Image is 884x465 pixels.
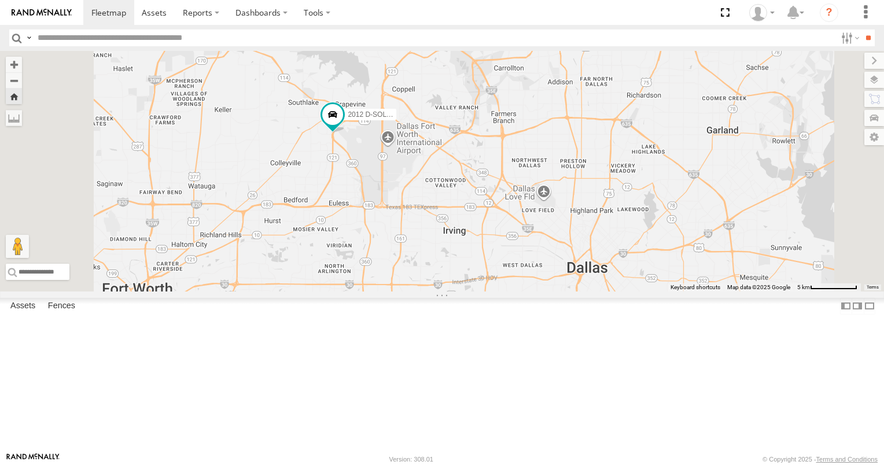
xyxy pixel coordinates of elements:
[864,298,875,315] label: Hide Summary Table
[5,298,41,314] label: Assets
[6,235,29,258] button: Drag Pegman onto the map to open Street View
[727,284,790,290] span: Map data ©2025 Google
[24,29,34,46] label: Search Query
[867,285,879,290] a: Terms (opens in new tab)
[794,283,861,291] button: Map Scale: 5 km per 78 pixels
[797,284,810,290] span: 5 km
[671,283,720,291] button: Keyboard shortcuts
[348,110,441,119] span: 2012 D-SOL Welding Truck #3
[864,129,884,145] label: Map Settings
[840,298,852,315] label: Dock Summary Table to the Left
[837,29,861,46] label: Search Filter Options
[6,453,60,465] a: Visit our Website
[816,456,878,463] a: Terms and Conditions
[6,72,22,88] button: Zoom out
[6,88,22,104] button: Zoom Home
[12,9,72,17] img: rand-logo.svg
[852,298,863,315] label: Dock Summary Table to the Right
[763,456,878,463] div: © Copyright 2025 -
[745,4,779,21] div: David Solis
[389,456,433,463] div: Version: 308.01
[6,110,22,126] label: Measure
[820,3,838,22] i: ?
[42,298,81,314] label: Fences
[6,57,22,72] button: Zoom in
